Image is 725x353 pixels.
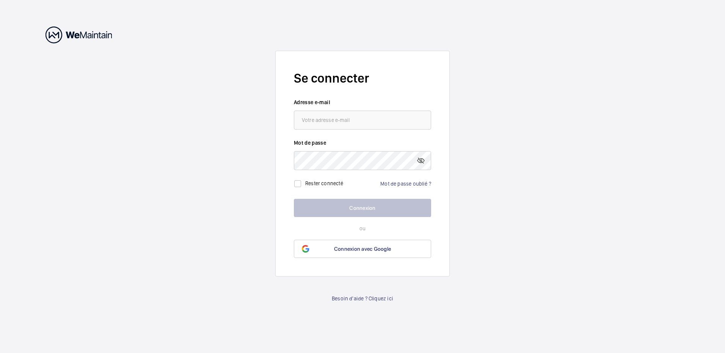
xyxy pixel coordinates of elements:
[294,111,431,130] input: Votre adresse e-mail
[294,199,431,217] button: Connexion
[294,225,431,232] p: ou
[294,139,431,147] label: Mot de passe
[334,246,391,252] span: Connexion avec Google
[294,98,431,106] label: Adresse e-mail
[294,69,431,87] h2: Se connecter
[305,180,343,186] label: Rester connecté
[380,181,431,187] a: Mot de passe oublié ?
[332,295,393,302] a: Besoin d'aide ? Cliquez ici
